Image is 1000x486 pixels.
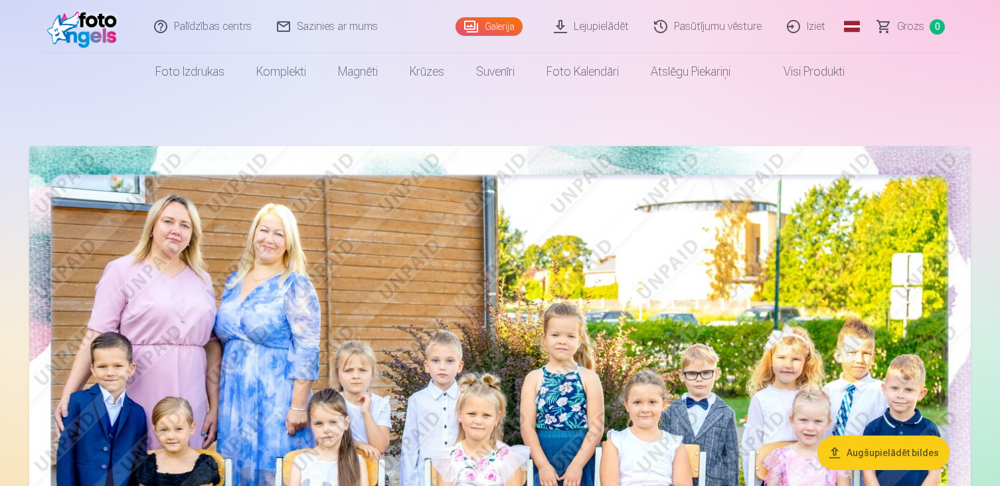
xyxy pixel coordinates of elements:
span: 0 [930,19,945,35]
img: /fa1 [47,5,124,48]
a: Komplekti [240,53,322,90]
a: Visi produkti [746,53,861,90]
a: Suvenīri [460,53,531,90]
span: Grozs [897,19,924,35]
a: Krūzes [394,53,460,90]
a: Foto kalendāri [531,53,635,90]
a: Magnēti [322,53,394,90]
button: Augšupielādēt bildes [817,436,950,470]
a: Atslēgu piekariņi [635,53,746,90]
a: Foto izdrukas [139,53,240,90]
a: Galerija [456,17,523,36]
